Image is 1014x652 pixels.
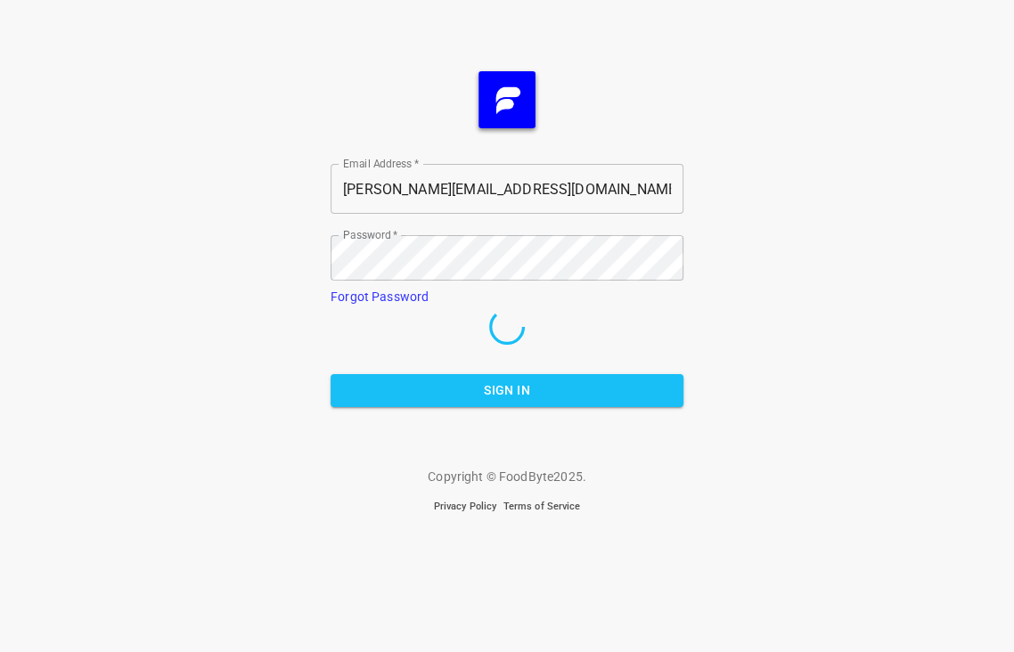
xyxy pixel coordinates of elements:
img: FB_Logo_Reversed_RGB_Icon.895fbf61.png [478,71,536,128]
a: Privacy Policy [434,501,496,512]
a: Terms of Service [503,501,580,512]
p: Copyright © FoodByte 2025 . [428,468,586,485]
button: Sign In [331,374,683,407]
a: Forgot Password [331,289,429,304]
span: Sign In [345,379,669,402]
